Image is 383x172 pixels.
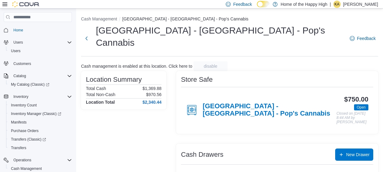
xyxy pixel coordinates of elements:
a: Users [9,47,23,55]
span: Transfers (Classic) [9,136,72,143]
button: Users [6,47,74,55]
button: Operations [11,156,34,164]
span: Customers [11,59,72,67]
button: Purchase Orders [6,127,74,135]
a: Inventory Manager (Classic) [6,109,74,118]
span: Cash Management [11,166,42,171]
p: [PERSON_NAME] [343,1,378,8]
span: My Catalog (Classic) [11,82,49,87]
button: Customers [1,59,74,68]
button: Inventory Count [6,101,74,109]
span: Feedback [357,35,376,41]
button: Inventory [11,93,31,100]
a: Transfers (Classic) [9,136,48,143]
button: Manifests [6,118,74,127]
a: My Catalog (Classic) [6,80,74,89]
span: Purchase Orders [11,128,39,133]
span: Feedback [233,1,252,7]
h3: Location Summary [86,76,142,83]
p: Home of the Happy High [281,1,327,8]
a: Feedback [347,32,378,45]
a: Inventory Manager (Classic) [9,110,64,117]
button: Users [11,39,25,46]
span: Operations [11,156,72,164]
span: Transfers [9,144,72,152]
a: Inventory Count [9,102,39,109]
span: Users [11,48,20,53]
a: My Catalog (Classic) [9,81,52,88]
span: Users [13,40,23,45]
span: Open [357,105,366,110]
button: New Drawer [335,149,373,161]
a: Manifests [9,119,29,126]
button: Home [1,26,74,34]
input: Dark Mode [257,1,270,7]
span: Inventory Manager (Classic) [9,110,72,117]
button: Transfers [6,144,74,152]
span: New Drawer [346,152,370,158]
button: Catalog [1,72,74,80]
span: My Catalog (Classic) [9,81,72,88]
span: Purchase Orders [9,127,72,134]
h6: Total Non-Cash [86,92,115,97]
span: KA [335,1,339,8]
button: [GEOGRAPHIC_DATA] - [GEOGRAPHIC_DATA] - Pop's Cannabis [122,16,248,21]
p: $1,369.88 [143,86,161,91]
h6: Total Cash [86,86,106,91]
button: Next [81,32,92,45]
a: Transfers (Classic) [6,135,74,144]
div: Kaelyn Anderson [333,1,341,8]
h3: $750.00 [344,96,368,103]
img: Cova [12,1,40,7]
h3: Store Safe [181,76,213,83]
p: Closed on [DATE] 8:44 AM by [PERSON_NAME] [336,112,368,124]
span: Transfers (Classic) [11,137,46,142]
span: Inventory Count [9,102,72,109]
button: disable [193,61,228,71]
a: Transfers [9,144,29,152]
span: Inventory [13,94,28,99]
p: Cash management is enabled at this location. Click here to [81,64,192,69]
span: Manifests [11,120,27,125]
span: Catalog [11,72,72,80]
h4: $2,340.44 [143,100,161,105]
span: Home [11,26,72,34]
button: Cash Management [81,16,117,21]
span: Catalog [13,73,26,78]
h4: Location Total [86,100,115,105]
span: Inventory Count [11,103,37,108]
button: Catalog [11,72,28,80]
nav: An example of EuiBreadcrumbs [81,16,378,23]
button: Operations [1,156,74,164]
h1: [GEOGRAPHIC_DATA] - [GEOGRAPHIC_DATA] - Pop's Cannabis [96,24,344,49]
span: disable [204,63,217,69]
span: Inventory [11,93,72,100]
a: Home [11,27,26,34]
span: Inventory Manager (Classic) [11,111,61,116]
a: Purchase Orders [9,127,41,134]
span: Manifests [9,119,72,126]
span: Transfers [11,145,26,150]
a: Customers [11,60,34,67]
span: Users [9,47,72,55]
h4: [GEOGRAPHIC_DATA] - [GEOGRAPHIC_DATA] - Pop's Cannabis [203,102,336,118]
span: Operations [13,158,31,163]
p: | [330,1,331,8]
span: Home [13,28,23,33]
span: Open [354,104,368,110]
span: Users [11,39,72,46]
p: $970.56 [146,92,161,97]
span: Customers [13,61,31,66]
h3: Cash Drawers [181,151,223,158]
button: Users [1,38,74,47]
button: Inventory [1,92,74,101]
